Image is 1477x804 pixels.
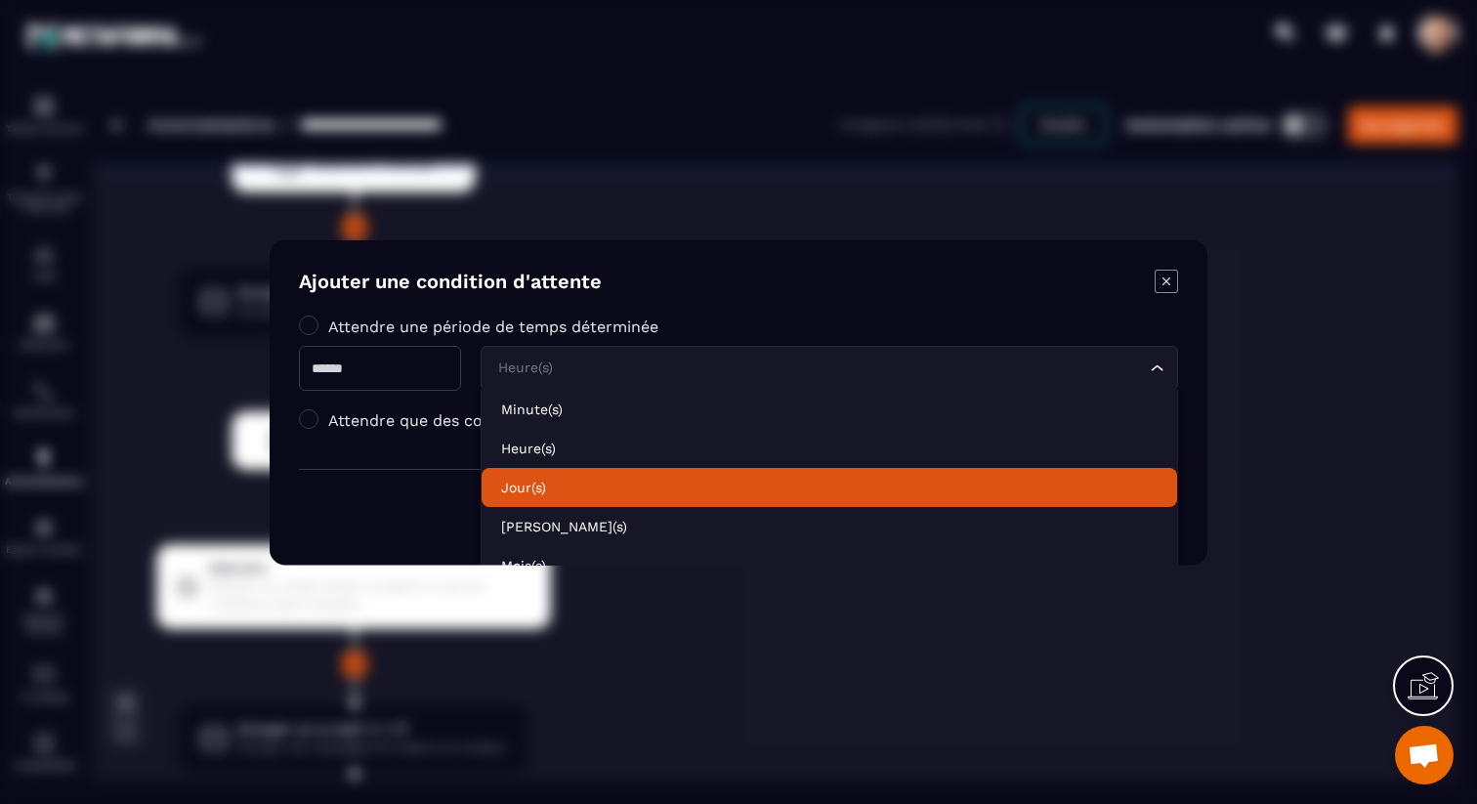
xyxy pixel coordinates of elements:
[501,399,1158,418] p: Minute(s)
[328,317,658,335] label: Attendre une période de temps déterminée
[493,357,1146,378] input: Search for option
[501,438,1158,457] p: Heure(s)
[481,345,1178,390] div: Search for option
[1395,726,1454,784] a: Ouvrir le chat
[328,410,757,429] label: Attendre que des conditions spécifiques soient remplies
[501,477,1158,496] p: Jour(s)
[299,269,602,296] h4: Ajouter une condition d'attente
[501,516,1158,535] p: Semaine(s)
[501,555,1158,574] p: Mois(s)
